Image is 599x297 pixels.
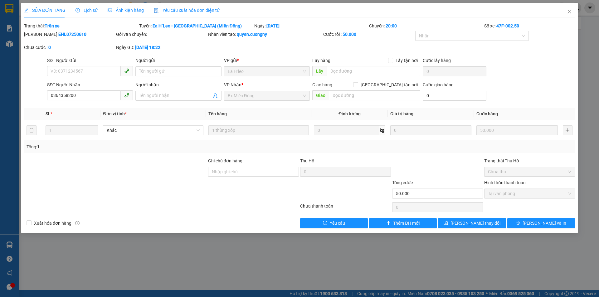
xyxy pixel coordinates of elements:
span: Định lượng [338,111,361,116]
label: Cước lấy hàng [423,58,451,63]
span: user-add [213,93,218,98]
span: Thêm ĐH mới [393,220,420,227]
span: Lịch sử [75,8,98,13]
div: Chuyến: [368,22,484,29]
div: Gói vận chuyển: [116,31,207,38]
span: Bx Miền Đông [228,91,306,100]
span: VP Nhận [224,82,241,87]
span: Giá trị hàng [390,111,413,116]
label: Cước giao hàng [423,82,454,87]
label: Hình thức thanh toán [484,180,526,185]
span: [GEOGRAPHIC_DATA] tận nơi [358,81,420,88]
span: Tên hàng [208,111,227,116]
b: EHL07250610 [58,32,86,37]
span: [PERSON_NAME] thay đổi [450,220,500,227]
span: picture [108,8,112,12]
span: edit [24,8,28,12]
span: close [567,9,572,14]
div: SĐT Người Gửi [47,57,133,64]
span: Lấy tận nơi [393,57,420,64]
button: exclamation-circleYêu cầu [300,218,368,228]
div: Tổng: 1 [27,143,231,150]
span: Ea H`leo [228,67,306,76]
span: Giao [312,90,329,100]
div: Số xe: [484,22,576,29]
span: [PERSON_NAME] và In [523,220,566,227]
span: info-circle [75,221,80,225]
span: Tổng cước [392,180,413,185]
input: Ghi chú đơn hàng [208,167,299,177]
span: exclamation-circle [323,221,327,226]
input: Cước lấy hàng [423,66,486,76]
b: Trên xe [45,23,60,28]
div: Chưa cước : [24,44,115,51]
b: [DATE] [266,23,280,28]
span: Yêu cầu [330,220,345,227]
div: [PERSON_NAME]: [24,31,115,38]
span: save [444,221,448,226]
span: Lấy [312,66,327,76]
button: printer[PERSON_NAME] và In [507,218,575,228]
button: Close [561,3,578,21]
div: Trạng thái: [23,22,139,29]
div: Người gửi [135,57,221,64]
span: phone [124,93,129,98]
div: Trạng thái Thu Hộ [484,157,575,164]
span: phone [124,68,129,73]
div: Ngày: [254,22,369,29]
div: Nhân viên tạo: [208,31,322,38]
button: delete [27,125,37,135]
span: Chưa thu [488,167,571,176]
span: Thu Hộ [300,158,314,163]
span: kg [379,125,385,135]
input: Dọc đường [327,66,420,76]
div: Tuyến: [139,22,254,29]
img: icon [154,8,159,13]
b: 0 [48,45,51,50]
span: Yêu cầu xuất hóa đơn điện tử [154,8,220,13]
button: plus [563,125,572,135]
input: 0 [476,125,558,135]
b: 47F-002.50 [496,23,519,28]
input: 0 [390,125,471,135]
div: Ngày GD: [116,44,207,51]
div: Người nhận [135,81,221,88]
input: VD: Bàn, Ghế [208,125,309,135]
button: save[PERSON_NAME] thay đổi [438,218,506,228]
span: Lấy hàng [312,58,330,63]
b: Ea H`Leo - [GEOGRAPHIC_DATA] (Miền Đông) [153,23,242,28]
label: Ghi chú đơn hàng [208,158,242,163]
b: 50.000 [343,32,356,37]
button: plusThêm ĐH mới [369,218,437,228]
b: quyen.cuongny [237,32,267,37]
input: Cước giao hàng [423,91,486,101]
span: Cước hàng [476,111,498,116]
b: [DATE] 18:22 [135,45,160,50]
span: Tại văn phòng [488,189,571,198]
span: Đơn vị tính [103,111,126,116]
span: Ảnh kiện hàng [108,8,144,13]
span: Giao hàng [312,82,332,87]
div: Chưa thanh toán [299,203,392,213]
span: Khác [107,126,200,135]
b: 20:00 [386,23,397,28]
div: SĐT Người Nhận [47,81,133,88]
div: VP gửi [224,57,310,64]
span: plus [386,221,391,226]
span: printer [516,221,520,226]
div: Cước rồi : [323,31,414,38]
input: Dọc đường [329,90,420,100]
span: SỬA ĐƠN HÀNG [24,8,66,13]
span: clock-circle [75,8,80,12]
span: Xuất hóa đơn hàng [32,220,74,227]
span: SL [46,111,51,116]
